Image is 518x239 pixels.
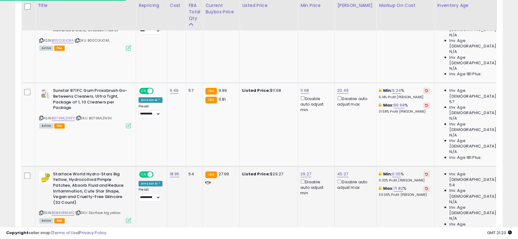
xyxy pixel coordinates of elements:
[170,88,179,94] a: 6.49
[153,172,162,177] span: OFF
[437,2,508,9] div: Inventory Age
[449,99,454,105] span: 57
[54,46,65,51] span: FBA
[75,210,120,215] span: | SKU: Starface big yellow
[139,97,162,103] div: Amazon AI *
[383,171,392,177] b: Min:
[76,116,112,121] span: | SKU: B079MLZN9V
[379,178,430,183] p: 0.03% Profit [PERSON_NAME]
[300,171,311,177] a: 29.27
[449,116,457,121] span: N/A
[219,88,227,93] span: 9.99
[300,95,330,113] div: Disable auto adjust min
[139,2,165,9] div: Repricing
[392,171,401,177] a: 0.05
[379,103,430,114] div: %
[38,2,133,9] div: Title
[139,181,162,186] div: Amazon AI *
[242,88,270,93] b: Listed Price:
[383,102,394,108] b: Max:
[52,116,75,121] a: B079MLZN9V
[449,216,457,221] span: N/A
[337,88,349,94] a: 20.49
[39,46,53,51] span: All listings currently available for purchase on Amazon
[140,172,147,177] span: ON
[54,123,65,129] span: FBA
[449,155,482,160] span: Inv. Age 181 Plus:
[139,188,162,201] div: Preset:
[449,149,457,155] span: N/A
[379,95,430,99] p: 5.14% Profit [PERSON_NAME]
[449,171,505,182] span: Inv. Age [DEMOGRAPHIC_DATA]:
[449,121,505,133] span: Inv. Age [DEMOGRAPHIC_DATA]:
[170,171,180,177] a: 18.95
[39,5,131,50] div: ASIN:
[53,171,128,207] b: Starface World Hydro-Stars Big Yellow, Hydrocolloid Pimple Patches, Absorb Fluid and Reduce Infla...
[242,2,295,9] div: Listed Price
[205,171,217,178] small: FBA
[300,178,330,196] div: Disable auto adjust min
[383,88,392,93] b: Min:
[52,230,78,236] a: Terms of Use
[205,97,217,103] small: FBA
[394,185,403,192] a: 71.82
[379,171,430,183] div: %
[189,2,200,21] div: FBA Total Qty
[449,133,457,138] span: N/A
[242,88,293,93] div: $11.68
[153,88,162,94] span: OFF
[39,123,53,129] span: All listings currently available for purchase on Amazon
[449,182,455,188] span: 54
[379,110,430,114] p: 31.58% Profit [PERSON_NAME]
[300,2,332,9] div: Min Price
[52,210,74,215] a: B0B4V88LMC
[449,49,457,54] span: N/A
[449,188,505,199] span: Inv. Age [DEMOGRAPHIC_DATA]:
[74,38,109,43] span: | SKU: B00CI3UOXA
[337,178,371,190] div: Disable auto adjust max
[39,171,51,184] img: 314sEB9kN+L._SL40_.jpg
[379,2,432,9] div: Markup on Cost
[449,55,505,66] span: Inv. Age [DEMOGRAPHIC_DATA]-180:
[6,230,29,236] strong: Copyright
[139,104,162,118] div: Preset:
[39,88,51,100] img: 4180yIJswqL._SL40_.jpg
[337,95,371,107] div: Disable auto adjust max
[337,2,374,9] div: [PERSON_NAME]
[54,218,65,223] span: FBA
[242,171,270,177] b: Listed Price:
[379,88,430,99] div: %
[219,96,226,102] span: 11.81
[449,205,505,216] span: Inv. Age [DEMOGRAPHIC_DATA]:
[189,171,198,177] div: 54
[39,218,53,223] span: All listings currently available for purchase on Amazon
[39,88,131,128] div: ASIN:
[449,66,457,71] span: N/A
[394,102,405,108] a: 99.69
[52,38,74,43] a: B00CI3UOXA
[379,186,430,197] div: %
[383,185,394,191] b: Max:
[487,230,512,236] span: 2025-10-14 21:23 GMT
[140,88,147,94] span: ON
[449,38,505,49] span: Inv. Age [DEMOGRAPHIC_DATA]:
[449,32,457,38] span: N/A
[6,230,106,236] div: seller snap | |
[79,230,106,236] a: Privacy Policy
[300,88,309,94] a: 11.68
[337,171,348,177] a: 45.27
[205,2,237,15] div: Current Buybox Price
[242,171,293,177] div: $29.27
[53,88,128,112] b: Sunstar 871FC Gum Proxabrush Go-Betweens Cleaners, Ultra Tight, Package of 1, 10 Cleaners per Pac...
[189,88,198,93] div: 57
[449,105,505,116] span: Inv. Age [DEMOGRAPHIC_DATA]:
[449,71,482,77] span: Inv. Age 181 Plus:
[379,193,430,197] p: 30.06% Profit [PERSON_NAME]
[205,88,217,95] small: FBA
[449,199,457,205] span: N/A
[449,88,505,99] span: Inv. Age [DEMOGRAPHIC_DATA]:
[170,2,184,9] div: Cost
[219,171,229,177] span: 27.99
[392,88,401,94] a: 9.24
[449,138,505,149] span: Inv. Age [DEMOGRAPHIC_DATA]-180:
